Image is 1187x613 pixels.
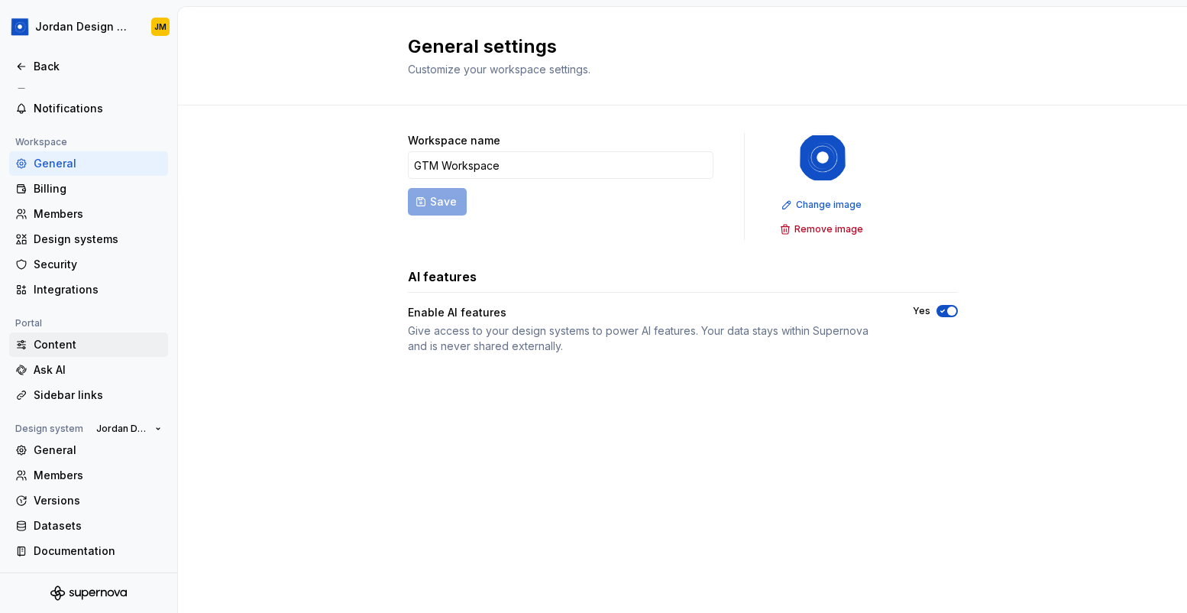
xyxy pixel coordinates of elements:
div: General [34,156,162,171]
div: Workspace [9,133,73,151]
div: Notifications [34,101,162,116]
a: Design systems [9,227,168,251]
div: Enable AI features [408,305,885,320]
div: Members [34,468,162,483]
a: Datasets [9,514,168,538]
span: Remove image [794,223,863,235]
h2: General settings [408,34,940,59]
a: Documentation [9,539,168,563]
a: Sidebar links [9,383,168,407]
a: Members [9,463,168,488]
img: 049812b6-2877-400d-9dc9-987621144c16.png [798,133,847,182]
div: Security [34,257,162,272]
label: Yes [913,305,930,317]
h3: AI features [408,268,477,286]
a: Billing [9,177,168,201]
button: Jordan Design SystemJM [3,10,174,44]
a: Notifications [9,96,168,121]
a: Security [9,252,168,277]
div: Members [34,206,162,222]
div: Content [34,337,162,352]
a: Members [9,202,168,226]
span: Jordan Design System [96,423,149,435]
div: Design system [9,420,89,438]
div: Versions [34,493,162,508]
span: Change image [796,199,862,211]
div: Portal [9,314,48,332]
div: Sidebar links [34,388,162,403]
div: Documentation [34,543,162,559]
a: Integrations [9,277,168,302]
a: Versions [9,488,168,513]
div: JM [154,21,167,33]
div: Datasets [34,518,162,534]
button: Change image [777,194,868,216]
div: Back [34,59,162,74]
span: Customize your workspace settings. [408,63,590,76]
label: Workspace name [408,133,500,148]
div: Jordan Design System [35,19,133,34]
div: Design systems [34,232,162,247]
a: General [9,151,168,176]
svg: Supernova Logo [50,585,127,601]
div: Give access to your design systems to power AI features. Your data stays within Supernova and is ... [408,323,885,354]
a: Ask AI [9,358,168,382]
div: General [34,443,162,458]
div: Ask AI [34,362,162,378]
a: General [9,438,168,462]
a: Back [9,54,168,79]
div: Billing [34,181,162,196]
div: Integrations [34,282,162,297]
img: 049812b6-2877-400d-9dc9-987621144c16.png [11,18,29,36]
button: Remove image [775,219,870,240]
a: Content [9,332,168,357]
